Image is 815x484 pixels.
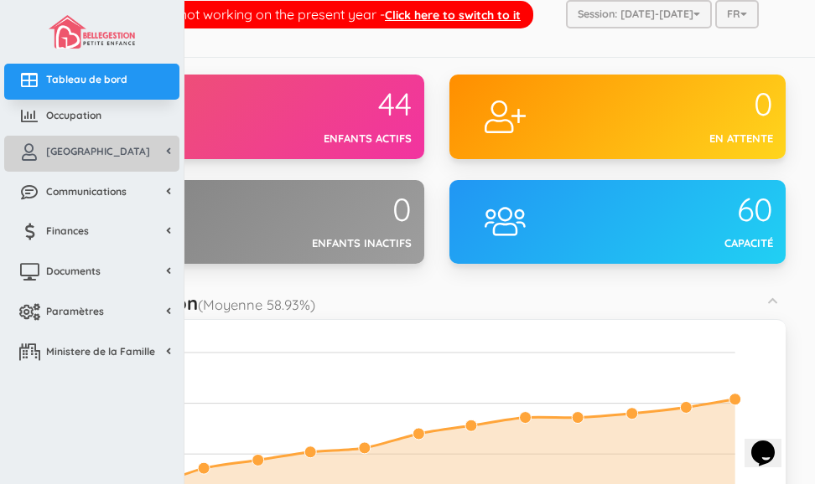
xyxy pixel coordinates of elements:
span: Tableau de bord [46,72,127,86]
div: Enfants inactifs [213,235,412,251]
span: Finances [46,224,89,238]
div: 44 [213,87,412,122]
span: Ministere de la Famille [46,344,155,358]
h5: Occupation [96,293,315,313]
a: Finances [4,215,179,251]
span: Occupation [46,108,101,122]
small: (Moyenne 58.93%) [198,296,315,313]
img: image [49,15,134,49]
span: Communications [46,184,127,198]
div: En attente [574,131,773,147]
div: Capacité [574,235,773,251]
span: Documents [46,264,101,278]
span: Paramètres [46,304,104,318]
div: 0 [574,87,773,122]
a: Occupation [4,100,179,136]
a: [GEOGRAPHIC_DATA] [4,136,179,172]
div: 0 [213,193,412,228]
a: Ministere de la Famille [4,336,179,372]
div: Enfants actifs [213,131,412,147]
a: Paramètres [4,296,179,332]
a: Documents [4,255,179,291]
div: 60 [574,193,773,228]
span: [GEOGRAPHIC_DATA] [46,144,150,158]
iframe: chat widget [745,417,798,467]
a: Tableau de bord [4,64,179,100]
a: Communications [4,176,179,212]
